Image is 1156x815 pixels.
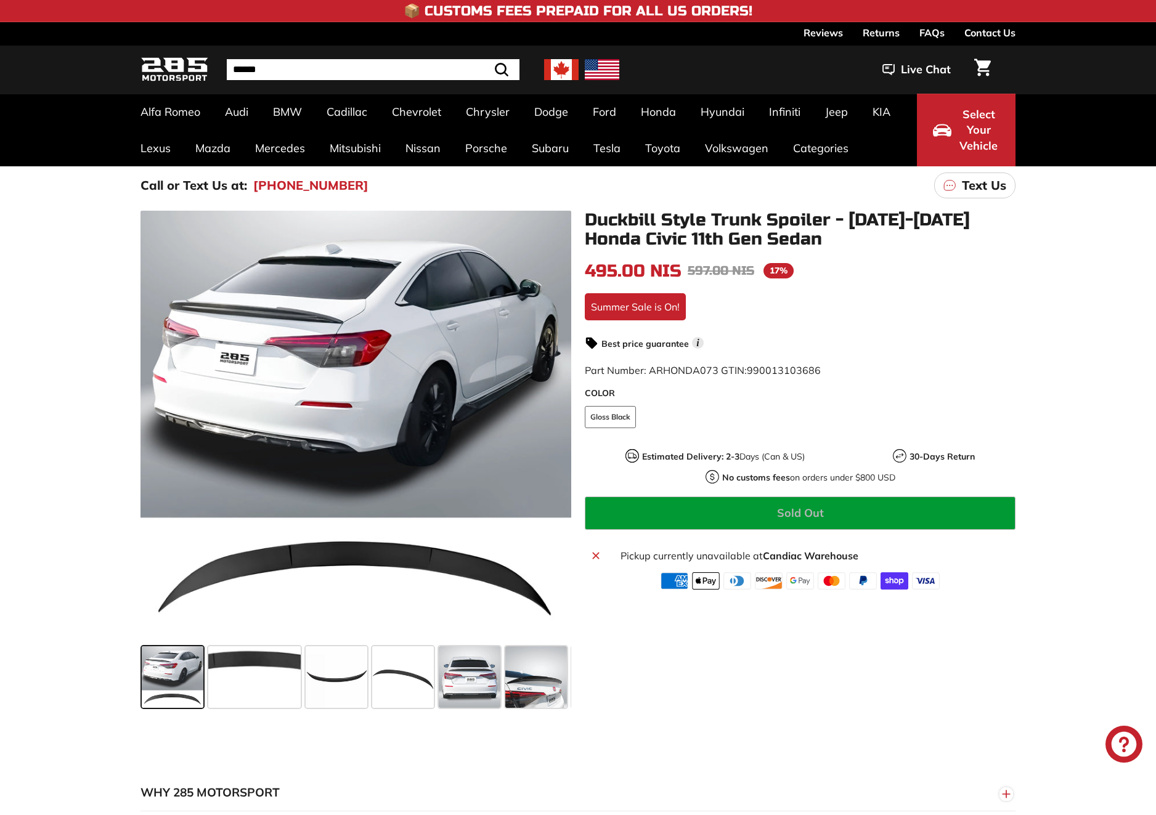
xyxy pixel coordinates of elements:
a: Cart [967,49,998,91]
a: Chrysler [454,94,522,130]
img: master [818,572,845,590]
a: Cadillac [314,94,380,130]
input: Search [227,59,519,80]
p: Text Us [962,176,1006,195]
a: BMW [261,94,314,130]
a: Alfa Romeo [128,94,213,130]
strong: No customs fees [722,472,790,483]
a: Mitsubishi [317,130,393,166]
a: Honda [629,94,688,130]
a: Audi [213,94,261,130]
h1: Duckbill Style Trunk Spoiler - [DATE]-[DATE] Honda Civic 11th Gen Sedan [585,211,1016,249]
img: Logo_285_Motorsport_areodynamics_components [140,55,208,84]
strong: 30-Days Return [910,451,975,462]
img: google_pay [786,572,814,590]
span: Part Number: ARHONDA073 GTIN: [585,364,821,376]
p: Pickup currently unavailable at [621,548,1008,563]
img: american_express [661,572,688,590]
img: shopify_pay [881,572,908,590]
div: Summer Sale is On! [585,293,686,320]
a: Contact Us [964,22,1016,43]
button: WHY 285 MOTORSPORT [140,774,1016,811]
span: 495.00 NIS [585,261,682,282]
span: Sold Out [777,506,824,520]
a: Text Us [934,172,1016,198]
a: Lexus [128,130,183,166]
img: discover [755,572,783,590]
a: Ford [580,94,629,130]
a: Returns [863,22,900,43]
strong: Estimated Delivery: 2-3 [642,451,739,462]
strong: Best price guarantee [601,338,689,349]
strong: Candiac Warehouse [763,549,858,562]
span: Select Your Vehicle [958,107,999,154]
a: Jeep [813,94,860,130]
a: Tesla [581,130,633,166]
a: FAQs [919,22,945,43]
span: i [692,337,704,349]
span: Live Chat [901,62,951,78]
button: Live Chat [866,54,967,85]
a: Mercedes [243,130,317,166]
p: on orders under $800 USD [722,471,895,484]
p: Days (Can & US) [642,450,805,463]
a: [PHONE_NUMBER] [253,176,368,195]
a: Hyundai [688,94,757,130]
button: Select Your Vehicle [917,94,1016,166]
a: KIA [860,94,903,130]
span: 990013103686 [747,364,821,376]
a: Subaru [519,130,581,166]
a: Nissan [393,130,453,166]
img: apple_pay [692,572,720,590]
inbox-online-store-chat: Shopify online store chat [1102,726,1146,766]
a: Infiniti [757,94,813,130]
img: diners_club [723,572,751,590]
label: COLOR [585,387,1016,400]
h4: 📦 Customs Fees Prepaid for All US Orders! [404,4,752,18]
a: Chevrolet [380,94,454,130]
img: visa [912,572,940,590]
a: Mazda [183,130,243,166]
button: Sold Out [585,497,1016,530]
p: Call or Text Us at: [140,176,247,195]
a: Toyota [633,130,693,166]
a: Porsche [453,130,519,166]
a: Reviews [804,22,843,43]
a: Volkswagen [693,130,781,166]
img: paypal [849,572,877,590]
a: Dodge [522,94,580,130]
span: 17% [763,263,794,278]
span: 597.00 NIS [688,263,754,278]
a: Categories [781,130,861,166]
